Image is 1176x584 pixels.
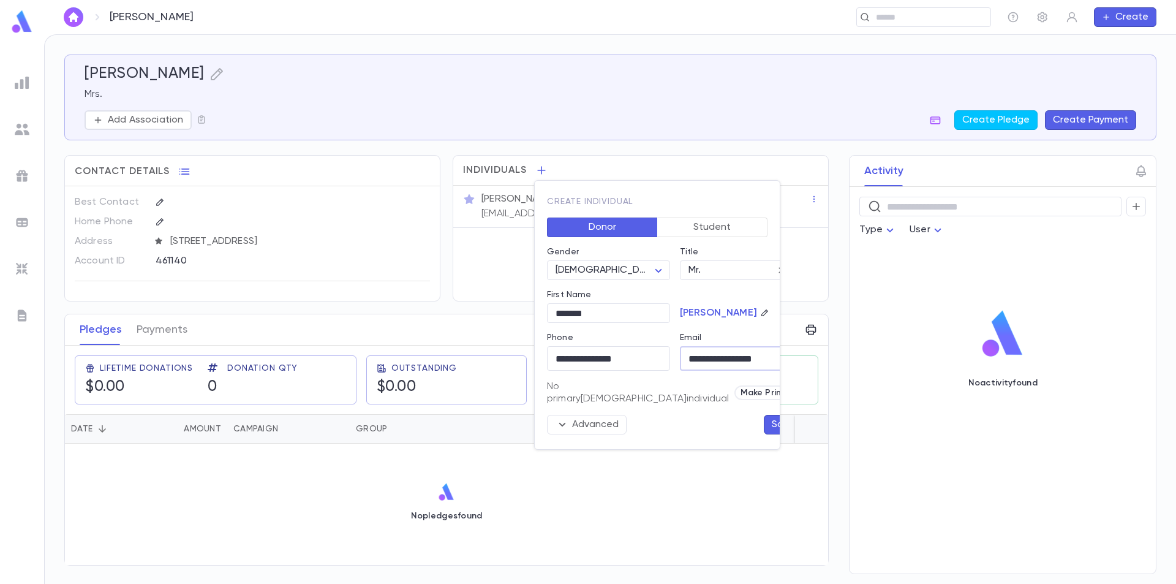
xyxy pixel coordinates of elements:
span: Mr. [688,265,701,275]
label: First Name [547,290,591,300]
p: [PERSON_NAME] [680,307,757,319]
div: [DEMOGRAPHIC_DATA] [547,261,670,280]
div: Mr. [680,261,803,280]
button: Student [657,218,768,237]
label: Gender [547,247,579,257]
span: [DEMOGRAPHIC_DATA] [556,265,660,275]
label: Title [680,247,699,257]
button: Advanced [547,415,627,434]
div: Make Primary [734,385,803,400]
label: Phone [547,333,573,343]
span: Create Individual [547,197,633,206]
p: No primary [DEMOGRAPHIC_DATA] individual [547,381,729,405]
button: Donor [547,218,658,237]
label: Email [680,333,702,343]
button: Save [764,415,803,434]
span: Make Primary [736,388,802,398]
